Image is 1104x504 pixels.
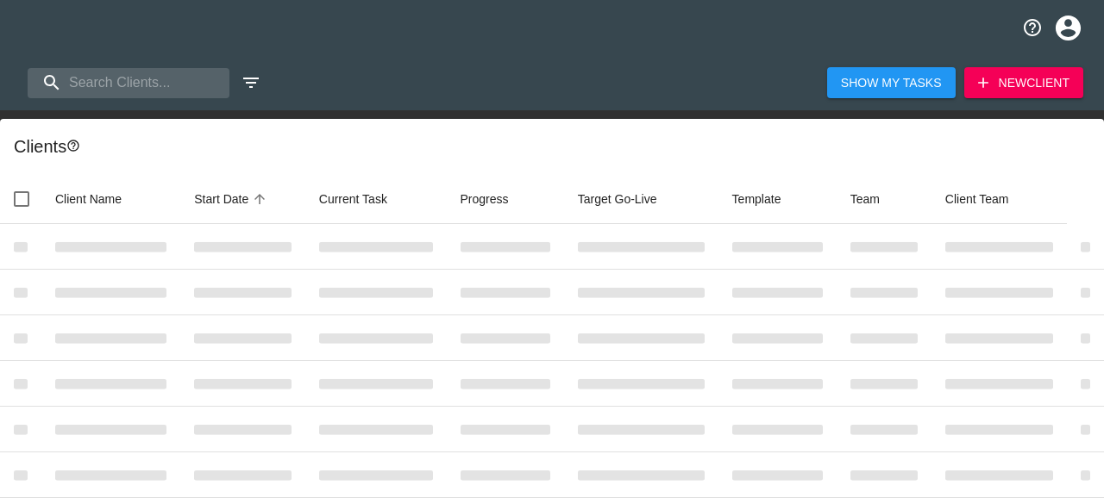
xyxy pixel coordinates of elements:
div: Client s [14,133,1097,160]
span: Client Team [945,189,1032,209]
span: Calculated based on the start date and the duration of all Tasks contained in this Hub. [578,189,657,209]
button: profile [1043,3,1094,53]
span: Current Task [319,189,410,209]
span: Progress [461,189,531,209]
input: search [28,68,229,98]
span: Start Date [194,189,271,209]
button: Show My Tasks [827,67,956,99]
button: notifications [1012,7,1053,48]
span: Team [850,189,902,209]
span: Template [732,189,804,209]
span: New Client [978,72,1069,94]
span: Show My Tasks [841,72,942,94]
span: This is the next Task in this Hub that should be completed [319,189,387,209]
button: NewClient [964,67,1083,99]
span: Target Go-Live [578,189,680,209]
span: Client Name [55,189,144,209]
button: edit [236,68,266,97]
svg: This is a list of all of your clients and clients shared with you [66,139,80,152]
